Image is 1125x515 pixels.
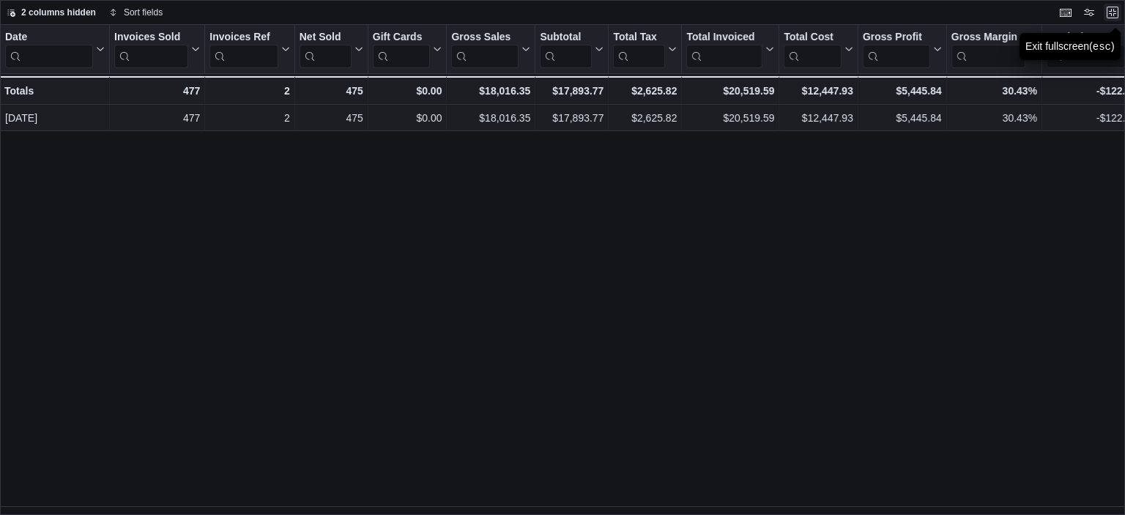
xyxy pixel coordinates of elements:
div: $5,445.84 [863,82,942,100]
button: Net Sold [300,31,363,68]
button: Invoices Sold [114,31,200,68]
button: Exit fullscreen [1104,4,1121,21]
div: Invoices Ref [209,31,278,68]
button: Gross Profit [863,31,942,68]
kbd: esc [1093,41,1111,53]
div: $12,447.93 [784,109,853,127]
button: Gift Cards [373,31,442,68]
div: Subtotal [540,31,592,68]
div: $20,519.59 [686,109,774,127]
div: Exit fullscreen ( ) [1025,39,1115,54]
div: Totals [4,82,105,100]
div: $17,893.77 [540,82,604,100]
div: [DATE] [5,109,105,127]
span: Sort fields [124,7,163,18]
div: $5,445.84 [863,109,942,127]
button: Subtotal [540,31,604,68]
div: Gift Cards [373,31,431,45]
div: $2,625.82 [613,109,677,127]
div: Gift Card Sales [373,31,431,68]
button: 2 columns hidden [1,4,102,21]
div: $18,016.35 [451,82,530,100]
div: $0.00 [373,82,442,100]
button: Gross Margin [951,31,1037,68]
div: Gross Profit [863,31,930,45]
div: Total Tax [613,31,665,45]
div: $2,625.82 [613,82,677,100]
div: 2 [209,82,289,100]
div: Gross Margin [951,31,1025,68]
div: Date [5,31,93,45]
div: Gross Profit [863,31,930,68]
div: $17,893.77 [540,109,604,127]
div: Invoices Ref [209,31,278,45]
div: 30.43% [951,82,1037,100]
button: Keyboard shortcuts [1057,4,1074,21]
div: Net Sold [300,31,352,68]
div: Gross Sales [451,31,519,68]
button: Display options [1080,4,1098,21]
div: Total Invoiced [686,31,762,45]
button: Invoices Ref [209,31,289,68]
div: 2 [209,109,289,127]
div: Total Cost [784,31,841,68]
button: Sort fields [103,4,168,21]
div: 477 [114,109,200,127]
div: Date [5,31,93,68]
div: Net Sold [300,31,352,45]
div: Invoices Sold [114,31,188,45]
div: Total Invoiced [686,31,762,68]
button: Date [5,31,105,68]
div: Gross Sales [451,31,519,45]
div: $20,519.59 [686,82,774,100]
div: $12,447.93 [784,82,853,100]
div: 475 [300,109,363,127]
button: Total Tax [613,31,677,68]
div: Total Cost [784,31,841,45]
div: 477 [114,82,200,100]
div: Invoices Sold [114,31,188,68]
div: Gross Margin [951,31,1025,45]
div: $0.00 [373,109,442,127]
div: 475 [300,82,363,100]
button: Gross Sales [451,31,530,68]
button: Total Invoiced [686,31,774,68]
div: Subtotal [540,31,592,45]
div: 30.43% [951,109,1037,127]
div: $18,016.35 [451,109,530,127]
div: Total Discount [1047,31,1125,45]
div: Total Tax [613,31,665,68]
span: 2 columns hidden [21,7,96,18]
button: Total Cost [784,31,853,68]
div: Total Discount [1047,31,1125,68]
